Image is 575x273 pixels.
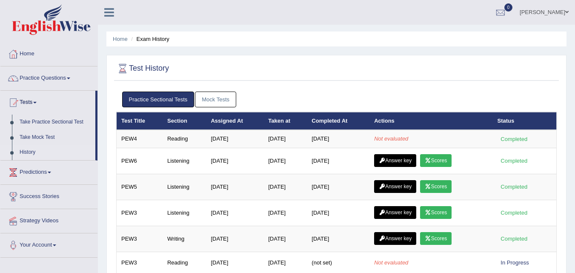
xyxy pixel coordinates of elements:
td: [DATE] [307,174,369,200]
a: Scores [420,206,452,219]
div: Completed [498,182,531,191]
th: Actions [369,112,492,130]
td: [DATE] [263,174,307,200]
div: Completed [498,208,531,217]
td: Listening [163,148,206,174]
a: Predictions [0,161,97,182]
h2: Test History [116,62,169,75]
a: Practice Questions [0,66,97,88]
td: Listening [163,174,206,200]
a: History [16,145,95,160]
div: In Progress [498,258,532,267]
span: 0 [504,3,513,11]
a: Scores [420,232,452,245]
td: [DATE] [206,130,263,148]
div: Completed [498,234,531,243]
th: Completed At [307,112,369,130]
a: Answer key [374,180,416,193]
a: Practice Sectional Tests [122,92,195,107]
td: [DATE] [206,174,263,200]
td: PEW3 [117,226,163,252]
td: [DATE] [206,148,263,174]
em: Not evaluated [374,135,408,142]
td: Writing [163,226,206,252]
td: PEW6 [117,148,163,174]
td: [DATE] [263,200,307,226]
th: Assigned At [206,112,263,130]
td: [DATE] [307,130,369,148]
a: Strategy Videos [0,209,97,230]
td: PEW4 [117,130,163,148]
a: Answer key [374,206,416,219]
td: [DATE] [307,200,369,226]
em: Not evaluated [374,259,408,266]
a: Scores [420,180,452,193]
a: Your Account [0,233,97,255]
td: [DATE] [307,148,369,174]
th: Status [493,112,557,130]
div: Completed [498,135,531,144]
a: Take Mock Test [16,130,95,145]
td: Listening [163,200,206,226]
a: Mock Tests [195,92,236,107]
th: Section [163,112,206,130]
a: Scores [420,154,452,167]
td: [DATE] [206,226,263,252]
a: Take Practice Sectional Test [16,115,95,130]
div: Completed [498,156,531,165]
td: [DATE] [263,226,307,252]
td: [DATE] [206,200,263,226]
td: PEW3 [117,200,163,226]
td: [DATE] [263,130,307,148]
th: Taken at [263,112,307,130]
a: Answer key [374,154,416,167]
td: [DATE] [263,148,307,174]
th: Test Title [117,112,163,130]
span: (not set) [312,259,332,266]
a: Tests [0,91,95,112]
li: Exam History [129,35,169,43]
td: Reading [163,130,206,148]
a: Success Stories [0,185,97,206]
td: PEW5 [117,174,163,200]
a: Answer key [374,232,416,245]
a: Home [113,36,128,42]
td: [DATE] [307,226,369,252]
a: Home [0,42,97,63]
